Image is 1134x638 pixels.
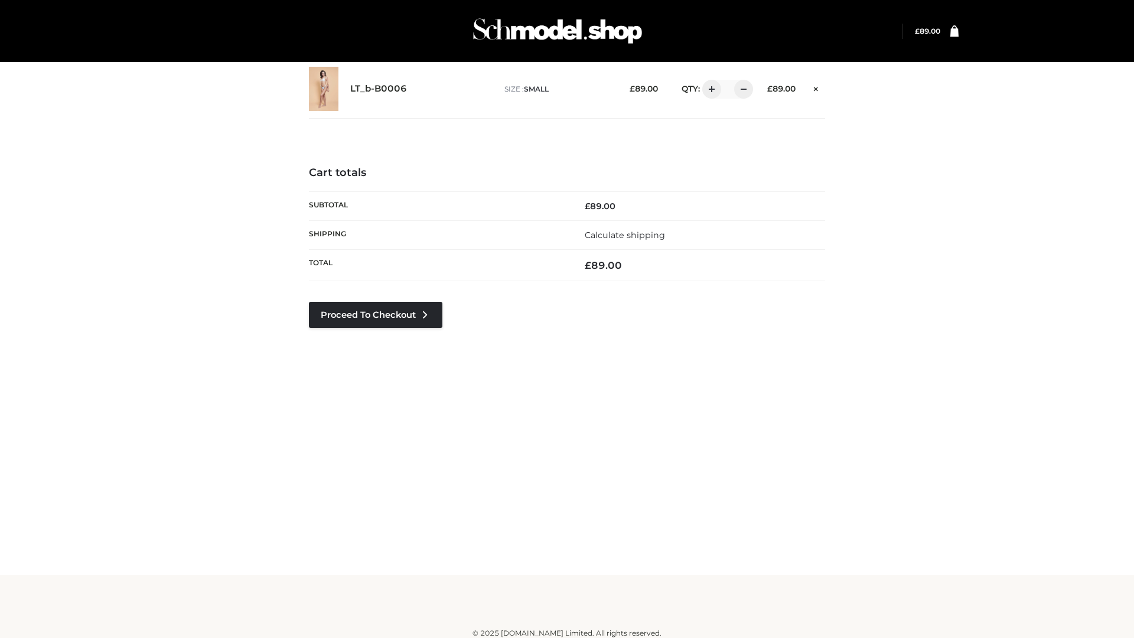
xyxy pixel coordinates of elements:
h4: Cart totals [309,167,825,180]
span: £ [915,27,920,35]
span: £ [630,84,635,93]
span: £ [585,201,590,211]
a: Proceed to Checkout [309,302,442,328]
th: Subtotal [309,191,567,220]
bdi: 89.00 [767,84,796,93]
bdi: 89.00 [585,201,615,211]
th: Shipping [309,220,567,249]
span: £ [767,84,773,93]
p: size : [504,84,611,95]
a: £89.00 [915,27,940,35]
img: Schmodel Admin 964 [469,8,646,54]
a: Calculate shipping [585,230,665,240]
bdi: 89.00 [915,27,940,35]
bdi: 89.00 [585,259,622,271]
bdi: 89.00 [630,84,658,93]
a: Remove this item [807,80,825,95]
span: £ [585,259,591,271]
span: SMALL [524,84,549,93]
th: Total [309,250,567,281]
div: QTY: [670,80,749,99]
a: LT_b-B0006 [350,83,407,95]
